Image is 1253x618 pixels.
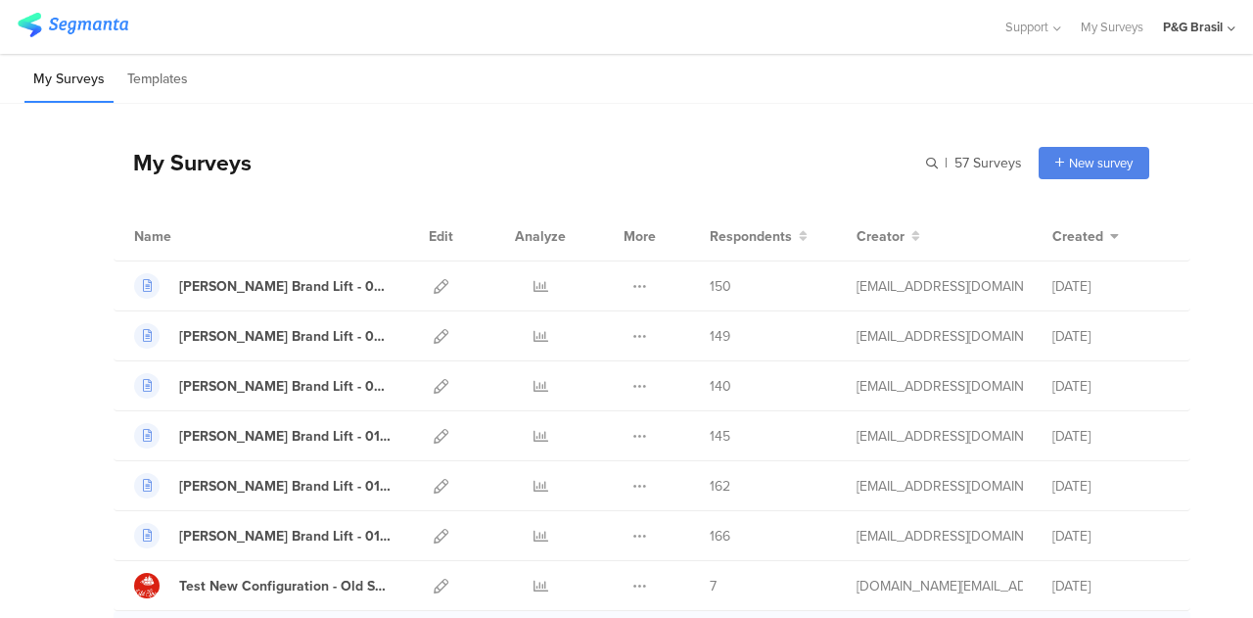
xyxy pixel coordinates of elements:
[179,376,391,397] div: Vick Brand Lift - 02.01
[1052,526,1170,547] div: [DATE]
[710,326,730,347] span: 149
[857,526,1023,547] div: sousamarques.g@pg.com
[710,526,730,547] span: 166
[857,376,1023,397] div: sousamarques.g@pg.com
[134,573,391,598] a: Test New Configuration - Old Spice
[1005,18,1048,36] span: Support
[179,276,391,297] div: Vick Brand Lift - 02.03
[710,576,717,596] span: 7
[619,212,661,261] div: More
[1052,226,1119,247] button: Created
[710,226,808,247] button: Respondents
[134,423,391,449] a: [PERSON_NAME] Brand Lift - 01.03
[179,426,391,447] div: Vick Brand Lift - 01.03
[857,226,905,247] span: Creator
[1052,426,1170,447] div: [DATE]
[134,323,391,349] a: [PERSON_NAME] Brand Lift - 02.02
[1052,576,1170,596] div: [DATE]
[179,526,391,547] div: Vick Brand Lift - 01.01
[710,226,792,247] span: Respondents
[710,476,730,497] span: 162
[134,373,391,399] a: [PERSON_NAME] Brand Lift - 02.01
[710,426,730,447] span: 145
[179,576,391,596] div: Test New Configuration - Old Spice
[134,473,391,499] a: [PERSON_NAME] Brand Lift - 01.02
[1052,376,1170,397] div: [DATE]
[857,476,1023,497] div: sousamarques.g@pg.com
[134,273,391,299] a: [PERSON_NAME] Brand Lift - 02.03
[134,523,391,548] a: [PERSON_NAME] Brand Lift - 01.01
[420,212,462,261] div: Edit
[942,153,951,173] span: |
[857,326,1023,347] div: sousamarques.g@pg.com
[1052,476,1170,497] div: [DATE]
[857,226,920,247] button: Creator
[179,326,391,347] div: Vick Brand Lift - 02.02
[710,376,731,397] span: 140
[18,13,128,37] img: segmanta logo
[1052,226,1103,247] span: Created
[710,276,731,297] span: 150
[1163,18,1223,36] div: P&G Brasil
[134,226,252,247] div: Name
[1069,154,1133,172] span: New survey
[1052,276,1170,297] div: [DATE]
[857,426,1023,447] div: sousamarques.g@pg.com
[857,276,1023,297] div: sousamarques.g@pg.com
[511,212,570,261] div: Analyze
[114,146,252,179] div: My Surveys
[857,576,1023,596] div: shinku.ca@pg.com
[24,57,114,103] li: My Surveys
[179,476,391,497] div: Vick Brand Lift - 01.02
[118,57,197,103] li: Templates
[1052,326,1170,347] div: [DATE]
[954,153,1022,173] span: 57 Surveys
